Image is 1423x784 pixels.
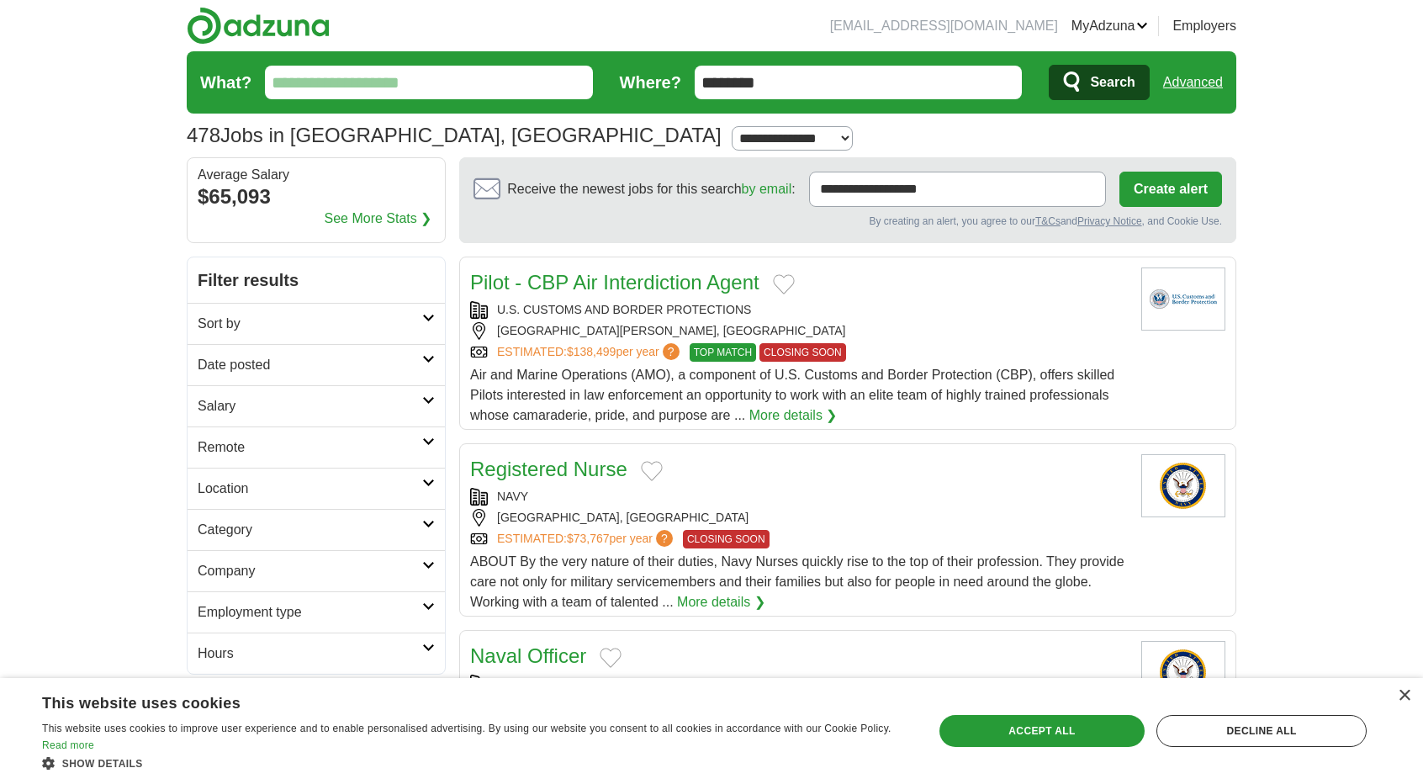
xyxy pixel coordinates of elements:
[567,345,616,358] span: $138,499
[198,437,422,458] h2: Remote
[188,550,445,591] a: Company
[470,458,627,480] a: Registered Nurse
[749,405,838,426] a: More details ❯
[42,739,94,751] a: Read more, opens a new window
[62,758,143,770] span: Show details
[1163,66,1223,99] a: Advanced
[1141,454,1225,517] img: U.S. Navy logo
[470,554,1124,609] span: ABOUT By the very nature of their duties, Navy Nurses quickly rise to the top of their profession...
[497,343,683,362] a: ESTIMATED:$138,499per year?
[683,530,770,548] span: CLOSING SOON
[198,602,422,622] h2: Employment type
[1172,16,1236,36] a: Employers
[42,755,907,771] div: Show details
[198,396,422,416] h2: Salary
[42,723,891,734] span: This website uses cookies to improve user experience and to enable personalised advertising. By u...
[198,182,435,212] div: $65,093
[656,530,673,547] span: ?
[187,7,330,45] img: Adzuna logo
[470,301,1128,319] div: U.S. CUSTOMS AND BORDER PROTECTIONS
[507,179,795,199] span: Receive the newest jobs for this search :
[1071,16,1149,36] a: MyAdzuna
[1077,215,1142,227] a: Privacy Notice
[188,385,445,426] a: Salary
[663,343,680,360] span: ?
[1141,641,1225,704] img: U.S. Navy logo
[473,214,1222,229] div: By creating an alert, you agree to our and , and Cookie Use.
[1049,65,1149,100] button: Search
[470,271,759,294] a: Pilot - CBP Air Interdiction Agent
[600,648,622,668] button: Add to favorite jobs
[830,16,1058,36] li: [EMAIL_ADDRESS][DOMAIN_NAME]
[620,70,681,95] label: Where?
[497,676,528,690] a: NAVY
[187,120,220,151] span: 478
[198,314,422,334] h2: Sort by
[497,490,528,503] a: NAVY
[677,592,765,612] a: More details ❯
[470,368,1114,422] span: Air and Marine Operations (AMO), a component of U.S. Customs and Border Protection (CBP), offers ...
[198,561,422,581] h2: Company
[188,426,445,468] a: Remote
[188,257,445,303] h2: Filter results
[470,644,586,667] a: Naval Officer
[188,633,445,674] a: Hours
[188,591,445,633] a: Employment type
[1035,215,1061,227] a: T&Cs
[198,479,422,499] h2: Location
[1156,715,1367,747] div: Decline all
[567,532,610,545] span: $73,767
[690,343,756,362] span: TOP MATCH
[325,209,432,229] a: See More Stats ❯
[198,520,422,540] h2: Category
[188,509,445,550] a: Category
[1141,268,1225,331] img: Company logo
[497,530,676,548] a: ESTIMATED:$73,767per year?
[742,182,792,196] a: by email
[198,168,435,182] div: Average Salary
[470,509,1128,527] div: [GEOGRAPHIC_DATA], [GEOGRAPHIC_DATA]
[188,303,445,344] a: Sort by
[1119,172,1222,207] button: Create alert
[470,322,1128,340] div: [GEOGRAPHIC_DATA][PERSON_NAME], [GEOGRAPHIC_DATA]
[759,343,846,362] span: CLOSING SOON
[1398,690,1410,702] div: Close
[773,274,795,294] button: Add to favorite jobs
[42,688,865,713] div: This website uses cookies
[188,468,445,509] a: Location
[200,70,251,95] label: What?
[198,644,422,664] h2: Hours
[198,355,422,375] h2: Date posted
[188,344,445,385] a: Date posted
[939,715,1145,747] div: Accept all
[1090,66,1135,99] span: Search
[641,461,663,481] button: Add to favorite jobs
[187,124,722,146] h1: Jobs in [GEOGRAPHIC_DATA], [GEOGRAPHIC_DATA]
